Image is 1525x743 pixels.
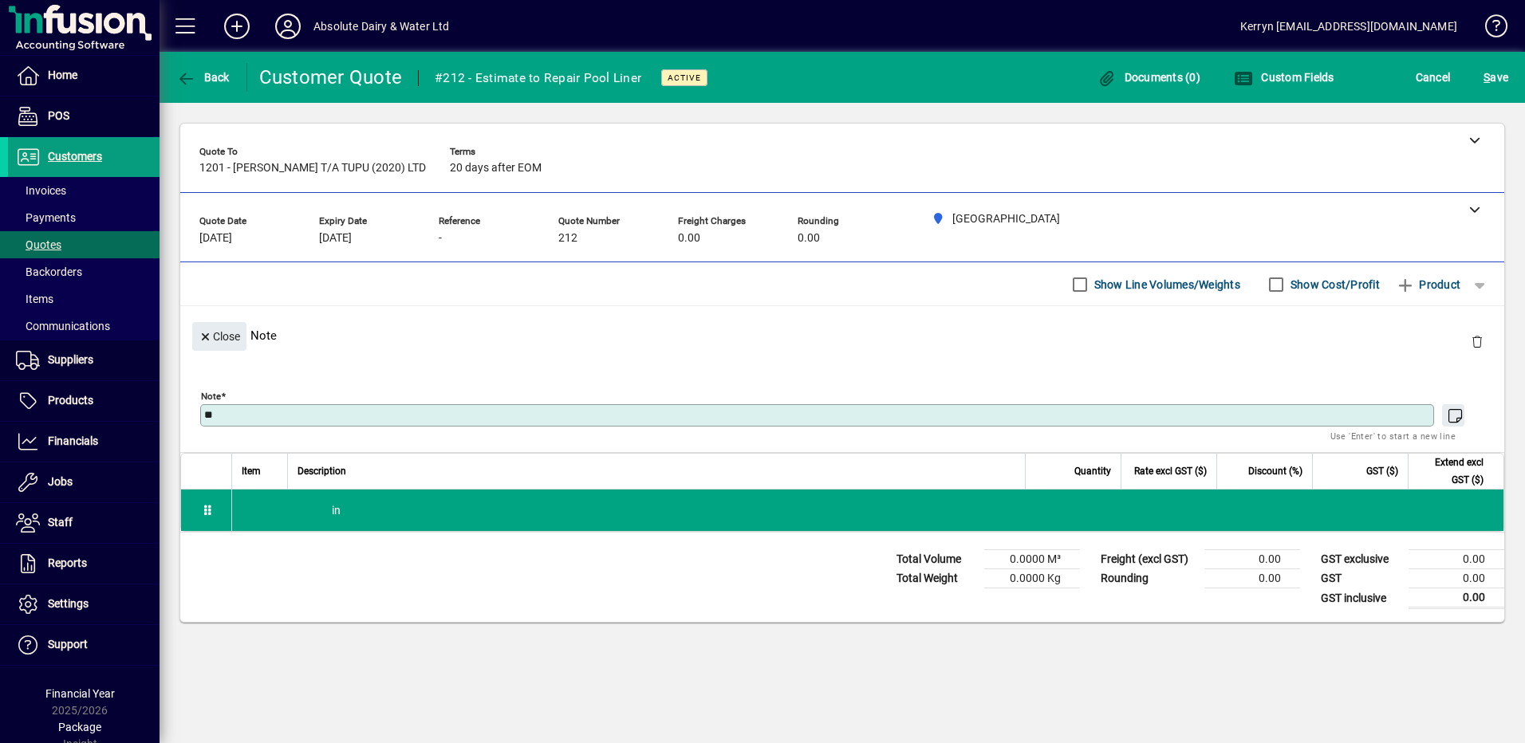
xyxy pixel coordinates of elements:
[58,721,101,733] span: Package
[319,232,352,245] span: [DATE]
[1093,550,1204,569] td: Freight (excl GST)
[8,381,160,421] a: Products
[8,422,160,462] a: Financials
[668,73,701,83] span: Active
[8,285,160,313] a: Items
[48,353,93,366] span: Suppliers
[48,150,102,163] span: Customers
[1240,14,1457,39] div: Kerryn [EMAIL_ADDRESS][DOMAIN_NAME]
[48,109,69,122] span: POS
[48,394,93,407] span: Products
[8,503,160,543] a: Staff
[1234,71,1334,84] span: Custom Fields
[298,462,346,480] span: Description
[1409,550,1504,569] td: 0.00
[1330,427,1456,445] mat-hint: Use 'Enter' to start a new line
[1366,462,1398,480] span: GST ($)
[16,184,66,197] span: Invoices
[1458,334,1496,348] app-page-header-button: Delete
[1416,65,1451,90] span: Cancel
[984,550,1080,569] td: 0.0000 M³
[1484,65,1508,90] span: ave
[199,232,232,245] span: [DATE]
[8,544,160,584] a: Reports
[8,625,160,665] a: Support
[176,71,230,84] span: Back
[1074,462,1111,480] span: Quantity
[48,556,87,569] span: Reports
[8,340,160,380] a: Suppliers
[16,265,82,278] span: Backorders
[1313,550,1409,569] td: GST exclusive
[48,69,77,81] span: Home
[48,516,73,529] span: Staff
[1287,277,1380,293] label: Show Cost/Profit
[1409,588,1504,608] td: 0.00
[678,232,700,245] span: 0.00
[16,211,76,224] span: Payments
[199,324,240,350] span: Close
[1204,550,1300,569] td: 0.00
[1093,63,1204,92] button: Documents (0)
[1473,3,1505,55] a: Knowledge Base
[1412,63,1455,92] button: Cancel
[1313,588,1409,608] td: GST inclusive
[48,475,73,488] span: Jobs
[8,462,160,502] a: Jobs
[45,687,115,700] span: Financial Year
[8,177,160,204] a: Invoices
[1458,322,1496,360] button: Delete
[435,65,641,91] div: #212 - Estimate to Repair Pool Liner
[798,232,820,245] span: 0.00
[8,584,160,624] a: Settings
[984,569,1080,588] td: 0.0000 Kg
[1484,71,1490,84] span: S
[1134,462,1207,480] span: Rate excl GST ($)
[201,391,221,402] mat-label: Note
[1093,569,1204,588] td: Rounding
[188,328,250,343] app-page-header-button: Close
[16,293,53,305] span: Items
[8,231,160,258] a: Quotes
[242,462,261,480] span: Item
[8,56,160,96] a: Home
[8,96,160,136] a: POS
[180,306,1504,364] div: Note
[160,63,247,92] app-page-header-button: Back
[439,232,442,245] span: -
[558,232,577,245] span: 212
[232,489,1503,531] div: in
[889,569,984,588] td: Total Weight
[259,65,403,90] div: Customer Quote
[1409,569,1504,588] td: 0.00
[8,258,160,285] a: Backorders
[48,597,89,610] span: Settings
[450,162,542,175] span: 20 days after EOM
[172,63,234,92] button: Back
[1204,569,1300,588] td: 0.00
[8,313,160,340] a: Communications
[1248,462,1302,480] span: Discount (%)
[1230,63,1338,92] button: Custom Fields
[48,638,88,651] span: Support
[1396,272,1460,297] span: Product
[1313,569,1409,588] td: GST
[16,238,61,251] span: Quotes
[199,162,426,175] span: 1201 - [PERSON_NAME] T/A TUPU (2020) LTD
[8,204,160,231] a: Payments
[889,550,984,569] td: Total Volume
[192,322,246,351] button: Close
[1480,63,1512,92] button: Save
[313,14,450,39] div: Absolute Dairy & Water Ltd
[1097,71,1200,84] span: Documents (0)
[1418,454,1484,489] span: Extend excl GST ($)
[1388,270,1468,299] button: Product
[16,320,110,332] span: Communications
[1091,277,1240,293] label: Show Line Volumes/Weights
[48,434,98,447] span: Financials
[211,12,262,41] button: Add
[262,12,313,41] button: Profile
